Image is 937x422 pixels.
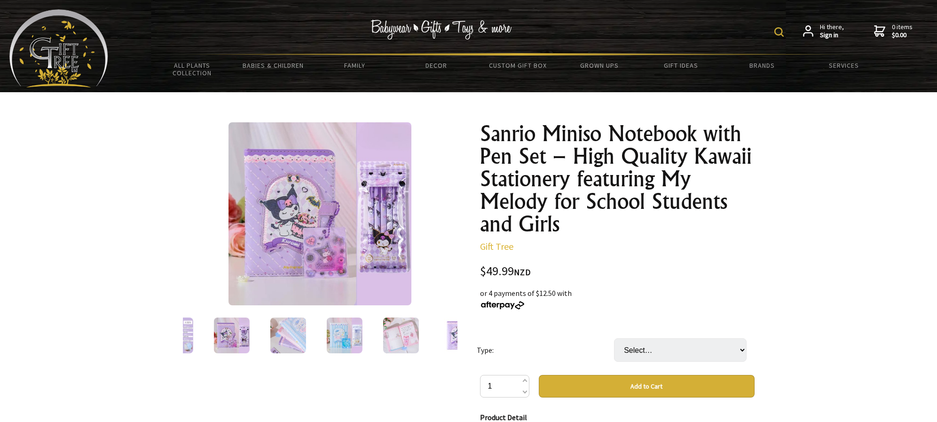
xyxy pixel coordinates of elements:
[892,31,913,40] strong: $0.00
[480,265,755,278] div: $49.99
[314,56,395,75] a: Family
[539,375,755,398] button: Add to Cart
[480,287,755,310] div: or 4 payments of $12.50 with
[477,56,559,75] a: Custom Gift Box
[371,20,512,40] img: Babywear - Gifts - Toys & more
[774,27,784,37] img: product search
[383,318,418,353] img: Sanrio Miniso Notebook with Pen Set – High Quality Kawaii Stationery featuring My Melody for Scho...
[803,56,884,75] a: Services
[270,318,306,353] img: Sanrio Miniso Notebook with Pen Set – High Quality Kawaii Stationery featuring My Melody for Scho...
[892,23,913,40] span: 0 items
[151,56,233,83] a: All Plants Collection
[803,23,844,40] a: Hi there,Sign in
[820,23,844,40] span: Hi there,
[480,122,755,235] h1: Sanrio Miniso Notebook with Pen Set – High Quality Kawaii Stationery featuring My Melody for Scho...
[820,31,844,40] strong: Sign in
[326,318,362,353] img: Sanrio Miniso Notebook with Pen Set – High Quality Kawaii Stationery featuring My Melody for Scho...
[157,318,193,353] img: Sanrio Miniso Notebook with Pen Set – High Quality Kawaii Stationery featuring My Melody for Scho...
[874,23,913,40] a: 0 items$0.00
[480,301,525,310] img: Afterpay
[559,56,640,75] a: Grown Ups
[722,56,803,75] a: Brands
[514,267,531,278] span: NZD
[640,56,721,75] a: Gift Ideas
[477,325,614,375] td: Type:
[228,122,411,305] img: Sanrio Miniso Notebook with Pen Set – High Quality Kawaii Stationery featuring My Melody for Scho...
[439,318,475,353] img: Sanrio Miniso Notebook with Pen Set – High Quality Kawaii Stationery featuring My Melody for Scho...
[480,413,527,422] strong: Product Detail
[213,318,249,353] img: Sanrio Miniso Notebook with Pen Set – High Quality Kawaii Stationery featuring My Melody for Scho...
[480,240,513,252] a: Gift Tree
[395,56,477,75] a: Decor
[9,9,108,88] img: Babyware - Gifts - Toys and more...
[233,56,314,75] a: Babies & Children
